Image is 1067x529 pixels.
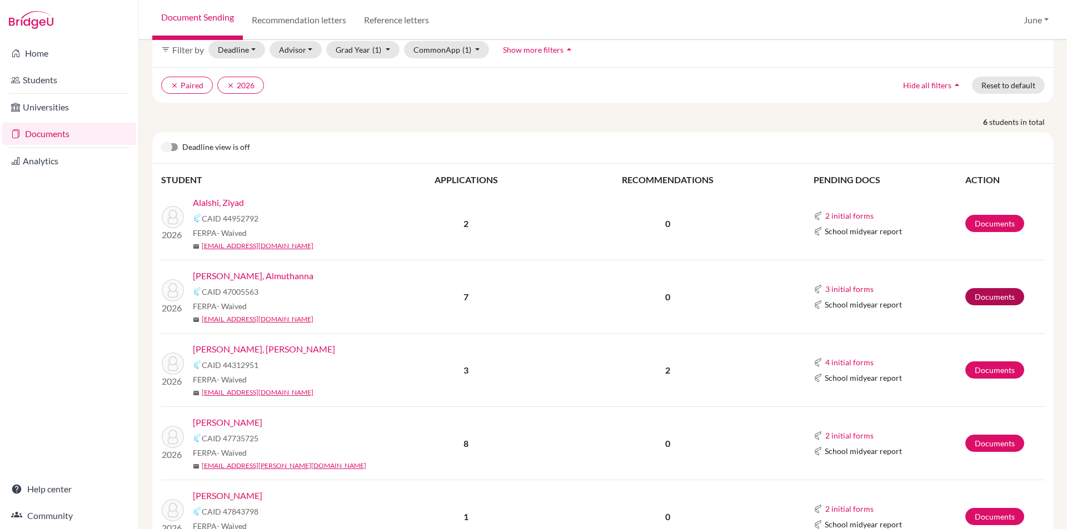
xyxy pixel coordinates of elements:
[965,508,1024,525] a: Documents
[463,365,468,375] b: 3
[814,285,822,294] img: Common App logo
[1019,9,1054,31] button: June
[989,116,1054,128] span: students in total
[825,502,874,515] button: 2 initial forms
[2,505,136,527] a: Community
[814,227,822,236] img: Common App logo
[814,520,822,529] img: Common App logo
[2,69,136,91] a: Students
[965,361,1024,379] a: Documents
[825,356,874,369] button: 4 initial forms
[162,279,184,301] img: Alshibani, Almuthanna
[550,437,786,450] p: 0
[825,225,902,237] span: School midyear report
[193,434,202,442] img: Common App logo
[825,429,874,442] button: 2 initial forms
[193,416,262,429] a: [PERSON_NAME]
[193,489,262,502] a: [PERSON_NAME]
[162,301,184,315] p: 2026
[172,44,204,55] span: Filter by
[162,206,184,228] img: Alalshi, Ziyad
[193,374,247,385] span: FERPA
[202,314,313,324] a: [EMAIL_ADDRESS][DOMAIN_NAME]
[2,478,136,500] a: Help center
[814,431,822,440] img: Common App logo
[814,447,822,456] img: Common App logo
[202,432,258,444] span: CAID 47735725
[965,435,1024,452] a: Documents
[2,123,136,145] a: Documents
[825,283,874,295] button: 3 initial forms
[951,79,963,90] i: arrow_drop_up
[193,447,247,459] span: FERPA
[903,80,951,90] span: Hide all filters
[202,213,258,224] span: CAID 44952792
[326,41,400,58] button: Grad Year(1)
[503,45,564,54] span: Show more filters
[161,173,383,187] th: STUDENT
[162,499,184,521] img: Zagzoog, Dana
[193,227,247,239] span: FERPA
[372,45,381,54] span: (1)
[193,360,202,369] img: Common App logo
[550,510,786,523] p: 0
[162,228,184,241] p: 2026
[162,426,184,448] img: Naseef, Buthaina
[9,11,53,29] img: Bridge-U
[217,77,264,94] button: clear2026
[814,358,822,367] img: Common App logo
[825,445,902,457] span: School midyear report
[202,387,313,397] a: [EMAIL_ADDRESS][DOMAIN_NAME]
[550,290,786,304] p: 0
[193,243,200,250] span: mail
[270,41,322,58] button: Advisor
[193,269,313,283] a: [PERSON_NAME], Almuthanna
[435,174,498,185] span: APPLICATIONS
[193,316,200,323] span: mail
[814,505,822,513] img: Common App logo
[814,211,822,220] img: Common App logo
[202,461,366,471] a: [EMAIL_ADDRESS][PERSON_NAME][DOMAIN_NAME]
[965,288,1024,305] a: Documents
[217,228,247,238] span: - Waived
[208,41,265,58] button: Deadline
[825,209,874,222] button: 2 initial forms
[550,364,786,377] p: 2
[182,141,250,154] span: Deadline view is off
[161,77,213,94] button: clearPaired
[193,214,202,223] img: Common App logo
[217,375,247,384] span: - Waived
[825,299,902,310] span: School midyear report
[162,352,184,375] img: Jamal, Taha
[493,41,584,58] button: Show more filtersarrow_drop_up
[894,77,972,94] button: Hide all filtersarrow_drop_up
[193,342,335,356] a: [PERSON_NAME], [PERSON_NAME]
[2,150,136,172] a: Analytics
[193,300,247,312] span: FERPA
[965,215,1024,232] a: Documents
[161,45,170,54] i: filter_list
[463,438,468,449] b: 8
[193,463,200,470] span: mail
[404,41,490,58] button: CommonApp(1)
[550,217,786,230] p: 0
[193,196,244,209] a: Alalshi, Ziyad
[462,45,471,54] span: (1)
[463,218,468,229] b: 2
[202,286,258,298] span: CAID 47005563
[564,44,575,55] i: arrow_drop_up
[193,507,202,516] img: Common App logo
[972,77,1045,94] button: Reset to default
[622,174,714,185] span: RECOMMENDATIONS
[814,300,822,309] img: Common App logo
[2,96,136,118] a: Universities
[825,372,902,384] span: School midyear report
[217,301,247,311] span: - Waived
[202,241,313,251] a: [EMAIL_ADDRESS][DOMAIN_NAME]
[227,82,235,89] i: clear
[162,375,184,388] p: 2026
[2,42,136,64] a: Home
[217,448,247,457] span: - Waived
[463,511,468,522] b: 1
[814,174,880,185] span: PENDING DOCS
